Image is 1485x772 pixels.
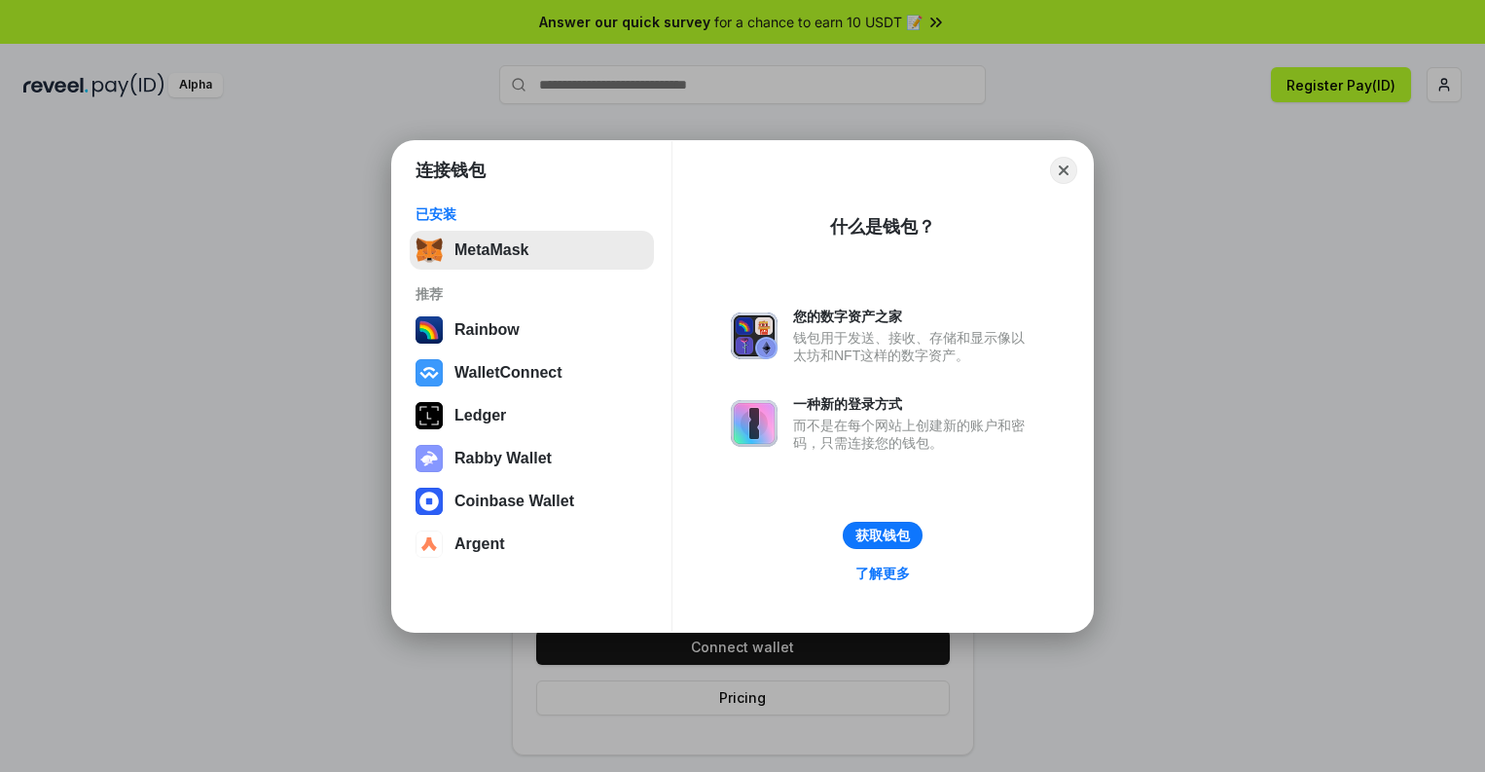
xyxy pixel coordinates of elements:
div: Rabby Wallet [454,450,552,467]
img: svg+xml,%3Csvg%20width%3D%2228%22%20height%3D%2228%22%20viewBox%3D%220%200%2028%2028%22%20fill%3D... [416,359,443,386]
img: svg+xml,%3Csvg%20fill%3D%22none%22%20height%3D%2233%22%20viewBox%3D%220%200%2035%2033%22%20width%... [416,237,443,264]
div: 一种新的登录方式 [793,395,1034,413]
button: Rabby Wallet [410,439,654,478]
img: svg+xml,%3Csvg%20xmlns%3D%22http%3A%2F%2Fwww.w3.org%2F2000%2Fsvg%22%20fill%3D%22none%22%20viewBox... [731,400,778,447]
div: Rainbow [454,321,520,339]
button: 获取钱包 [843,522,923,549]
button: MetaMask [410,231,654,270]
img: svg+xml,%3Csvg%20width%3D%2228%22%20height%3D%2228%22%20viewBox%3D%220%200%2028%2028%22%20fill%3D... [416,531,443,558]
div: 推荐 [416,285,648,303]
h1: 连接钱包 [416,159,486,182]
div: 而不是在每个网站上创建新的账户和密码，只需连接您的钱包。 [793,417,1034,452]
img: svg+xml,%3Csvg%20xmlns%3D%22http%3A%2F%2Fwww.w3.org%2F2000%2Fsvg%22%20width%3D%2228%22%20height%3... [416,402,443,429]
button: Coinbase Wallet [410,482,654,521]
div: 钱包用于发送、接收、存储和显示像以太坊和NFT这样的数字资产。 [793,329,1034,364]
div: MetaMask [454,241,528,259]
img: svg+xml,%3Csvg%20width%3D%2228%22%20height%3D%2228%22%20viewBox%3D%220%200%2028%2028%22%20fill%3D... [416,488,443,515]
div: Ledger [454,407,506,424]
div: 了解更多 [855,565,910,582]
div: 什么是钱包？ [830,215,935,239]
img: svg+xml,%3Csvg%20xmlns%3D%22http%3A%2F%2Fwww.w3.org%2F2000%2Fsvg%22%20fill%3D%22none%22%20viewBox... [731,312,778,359]
div: WalletConnect [454,364,562,382]
img: svg+xml,%3Csvg%20xmlns%3D%22http%3A%2F%2Fwww.w3.org%2F2000%2Fsvg%22%20fill%3D%22none%22%20viewBox... [416,445,443,472]
div: 您的数字资产之家 [793,308,1034,325]
a: 了解更多 [844,561,922,586]
div: 获取钱包 [855,527,910,544]
div: 已安装 [416,205,648,223]
button: Rainbow [410,311,654,349]
button: Argent [410,525,654,564]
button: Close [1050,157,1077,184]
div: Coinbase Wallet [454,493,574,510]
div: Argent [454,535,505,553]
button: WalletConnect [410,353,654,392]
button: Ledger [410,396,654,435]
img: svg+xml,%3Csvg%20width%3D%22120%22%20height%3D%22120%22%20viewBox%3D%220%200%20120%20120%22%20fil... [416,316,443,344]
